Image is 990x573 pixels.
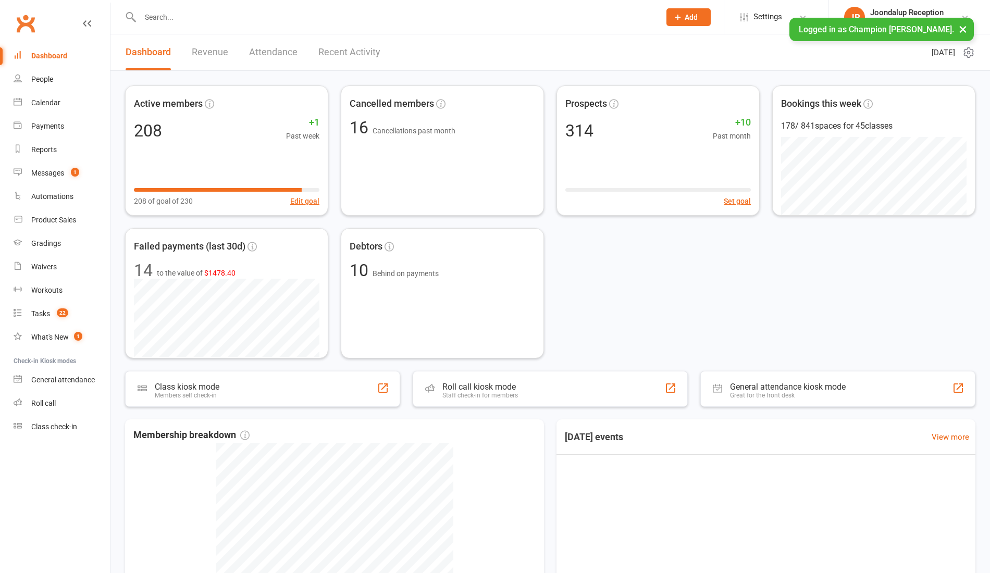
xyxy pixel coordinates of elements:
div: Great for the front desk [730,392,846,399]
div: Tasks [31,309,50,318]
div: 14 [134,262,153,279]
span: Logged in as Champion [PERSON_NAME]. [799,24,954,34]
span: to the value of [157,267,236,279]
a: Revenue [192,34,228,70]
div: General attendance [31,376,95,384]
span: Cancellations past month [373,127,455,135]
button: Edit goal [290,195,319,207]
div: Gradings [31,239,61,247]
div: Staff check-in for members [442,392,518,399]
div: People [31,75,53,83]
span: Active members [134,96,203,111]
a: Calendar [14,91,110,115]
a: Clubworx [13,10,39,36]
a: Messages 1 [14,161,110,185]
span: [DATE] [932,46,955,59]
a: Workouts [14,279,110,302]
span: Debtors [350,239,382,254]
span: 1 [74,332,82,341]
span: Failed payments (last 30d) [134,239,245,254]
div: Members self check-in [155,392,219,399]
h3: [DATE] events [556,428,632,446]
div: 208 [134,122,162,139]
span: Past month [713,130,751,142]
a: Payments [14,115,110,138]
input: Search... [137,10,653,24]
button: Set goal [724,195,751,207]
span: Bookings this week [781,96,861,111]
div: Product Sales [31,216,76,224]
span: Add [685,13,698,21]
span: Settings [753,5,782,29]
div: Champion [PERSON_NAME] [870,17,961,27]
div: Reports [31,145,57,154]
a: Recent Activity [318,34,380,70]
div: Automations [31,192,73,201]
div: General attendance kiosk mode [730,382,846,392]
div: Payments [31,122,64,130]
div: Roll call kiosk mode [442,382,518,392]
a: Reports [14,138,110,161]
div: Roll call [31,399,56,407]
span: Behind on payments [373,269,439,278]
span: 22 [57,308,68,317]
a: Tasks 22 [14,302,110,326]
button: × [954,18,972,40]
span: Past week [286,130,319,142]
div: Joondalup Reception [870,8,961,17]
span: Prospects [565,96,607,111]
a: People [14,68,110,91]
a: What's New1 [14,326,110,349]
div: Calendar [31,98,60,107]
span: 1 [71,168,79,177]
div: Class kiosk mode [155,382,219,392]
div: 178 / 841 spaces for 45 classes [781,119,967,133]
a: Waivers [14,255,110,279]
a: Automations [14,185,110,208]
div: Waivers [31,263,57,271]
span: 16 [350,118,373,138]
span: 208 of goal of 230 [134,195,193,207]
a: Dashboard [126,34,171,70]
a: Attendance [249,34,298,70]
a: Dashboard [14,44,110,68]
span: Cancelled members [350,96,434,111]
span: +10 [713,115,751,130]
span: $1478.40 [204,269,236,277]
div: Dashboard [31,52,67,60]
div: What's New [31,333,69,341]
div: Class check-in [31,422,77,431]
a: General attendance kiosk mode [14,368,110,392]
div: Messages [31,169,64,177]
a: Gradings [14,232,110,255]
button: Add [666,8,711,26]
a: Class kiosk mode [14,415,110,439]
div: JR [844,7,865,28]
span: 10 [350,260,373,280]
a: Product Sales [14,208,110,232]
div: Workouts [31,286,63,294]
span: Membership breakdown [133,428,250,443]
a: View more [932,431,969,443]
div: 314 [565,122,593,139]
a: Roll call [14,392,110,415]
span: +1 [286,115,319,130]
